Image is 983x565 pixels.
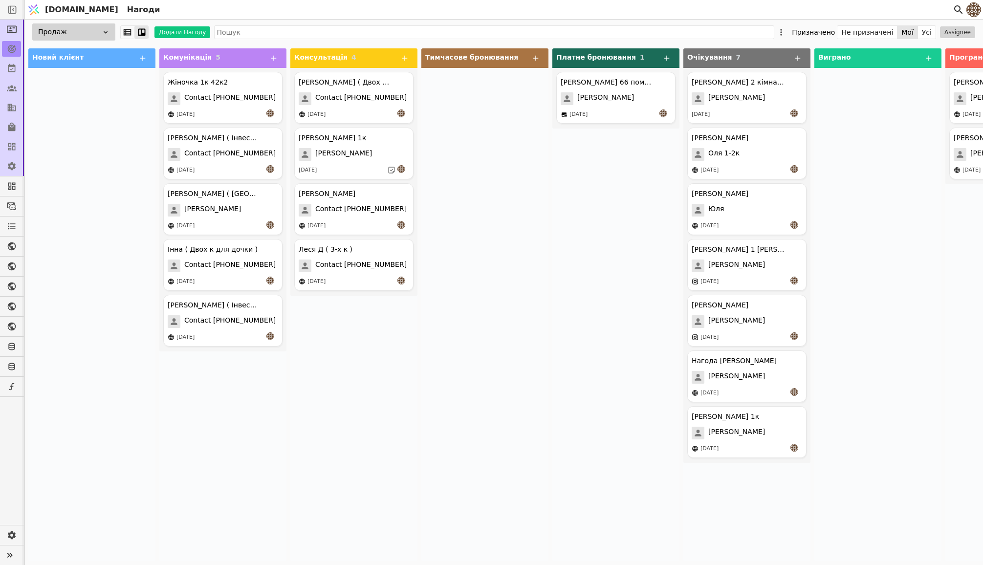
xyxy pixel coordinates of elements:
span: Консультація [294,53,348,61]
img: online-store.svg [168,167,175,174]
span: [PERSON_NAME] [708,260,765,272]
img: an [397,277,405,284]
span: [DOMAIN_NAME] [45,4,118,16]
img: online-store.svg [954,167,961,174]
div: [DATE] [307,222,326,230]
div: [PERSON_NAME] ( Інвестиція )Contact [PHONE_NUMBER][DATE]an [163,295,283,347]
img: instagram.svg [692,278,699,285]
div: [DATE] [962,110,981,119]
div: [PERSON_NAME] ( [GEOGRAPHIC_DATA] )[PERSON_NAME][DATE]an [163,183,283,235]
img: an [397,165,405,173]
div: [PERSON_NAME][PERSON_NAME][DATE]an [687,295,807,347]
img: online-store.svg [692,222,699,229]
img: an [266,332,274,340]
div: [DATE] [307,278,326,286]
img: an [266,165,274,173]
span: Комунікація [163,53,212,61]
div: [PERSON_NAME] 66 помешкання [PERSON_NAME][PERSON_NAME][DATE]an [556,72,676,124]
button: Не призначені [837,25,897,39]
div: [PERSON_NAME] ( Інвестиція ) [168,300,261,310]
div: [DATE] [176,166,195,174]
img: an [790,332,798,340]
img: online-store.svg [168,111,175,118]
div: [PERSON_NAME] ( Інвестиція )Contact [PHONE_NUMBER][DATE]an [163,128,283,179]
img: instagram.svg [692,334,699,341]
img: online-store.svg [299,111,306,118]
span: [PERSON_NAME] [184,204,241,217]
div: [DATE] [692,110,710,119]
div: Продаж [32,23,115,41]
div: [PERSON_NAME] 1к[PERSON_NAME][DATE]an [294,128,414,179]
a: [DOMAIN_NAME] [24,0,123,19]
div: [DATE] [700,278,719,286]
img: 4183bec8f641d0a1985368f79f6ed469 [966,2,981,17]
div: Інна ( Двох к для дочки )Contact [PHONE_NUMBER][DATE]an [163,239,283,291]
span: Contact [PHONE_NUMBER] [184,148,276,161]
div: [DATE] [700,445,719,453]
div: [PERSON_NAME] [692,300,748,310]
button: Додати Нагоду [154,26,210,38]
img: brick-mortar-store.svg [561,111,568,118]
span: Contact [PHONE_NUMBER] [315,204,407,217]
span: 7 [736,53,741,61]
span: Contact [PHONE_NUMBER] [184,315,276,328]
img: an [266,277,274,284]
div: Інна ( Двох к для дочки ) [168,244,258,255]
div: [PERSON_NAME] 1 [PERSON_NAME] [692,244,785,255]
img: an [397,221,405,229]
span: [PERSON_NAME] [708,371,765,384]
span: [PERSON_NAME] [315,148,372,161]
span: Contact [PHONE_NUMBER] [315,260,407,272]
span: [PERSON_NAME] [577,92,634,105]
span: Contact [PHONE_NUMBER] [184,92,276,105]
span: Новий клієнт [32,53,84,61]
div: [PERSON_NAME] [299,189,355,199]
img: online-store.svg [168,334,175,341]
div: [PERSON_NAME] ( Двох к для себе )Contact [PHONE_NUMBER][DATE]an [294,72,414,124]
img: online-store.svg [168,278,175,285]
span: 5 [216,53,220,61]
div: [PERSON_NAME] 2 кімнатна і одно[PERSON_NAME][DATE]an [687,72,807,124]
span: Очікування [687,53,732,61]
input: Пошук [214,25,774,39]
img: an [397,109,405,117]
span: 4 [351,53,356,61]
img: an [790,277,798,284]
div: [PERSON_NAME]Оля 1-2к[DATE]an [687,128,807,179]
img: an [659,109,667,117]
img: an [266,221,274,229]
div: [PERSON_NAME] ( [GEOGRAPHIC_DATA] ) [168,189,261,199]
div: [PERSON_NAME] ( Інвестиція ) [168,133,261,143]
div: [PERSON_NAME] 1к [299,133,366,143]
div: [PERSON_NAME] [692,189,748,199]
img: online-store.svg [692,445,699,452]
div: Жіночка 1к 42к2 [168,77,228,87]
div: [DATE] [569,110,588,119]
img: online-store.svg [168,222,175,229]
span: Contact [PHONE_NUMBER] [184,260,276,272]
button: Мої [897,25,918,39]
span: Платне бронювання [556,53,636,61]
div: [PERSON_NAME] ( Двох к для себе ) [299,77,392,87]
div: [PERSON_NAME] 2 кімнатна і одно [692,77,785,87]
div: Леся Д ( 3-х к ) [299,244,352,255]
div: Леся Д ( 3-х к )Contact [PHONE_NUMBER][DATE]an [294,239,414,291]
img: an [790,444,798,452]
div: [DATE] [176,110,195,119]
span: [PERSON_NAME] [708,315,765,328]
span: Юля [708,204,724,217]
div: [PERSON_NAME] 66 помешкання [PERSON_NAME] [561,77,654,87]
span: [PERSON_NAME] [708,427,765,439]
div: [PERSON_NAME] 1к[PERSON_NAME][DATE]an [687,406,807,458]
img: online-store.svg [299,278,306,285]
span: [PERSON_NAME] [708,92,765,105]
button: Assignee [940,26,975,38]
div: [DATE] [176,222,195,230]
div: Призначено [792,25,835,39]
img: online-store.svg [692,390,699,396]
div: [PERSON_NAME]Юля[DATE]an [687,183,807,235]
span: Виграно [818,53,851,61]
div: [PERSON_NAME]Contact [PHONE_NUMBER][DATE]an [294,183,414,235]
span: Тимчасове бронювання [425,53,518,61]
div: [DATE] [962,166,981,174]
